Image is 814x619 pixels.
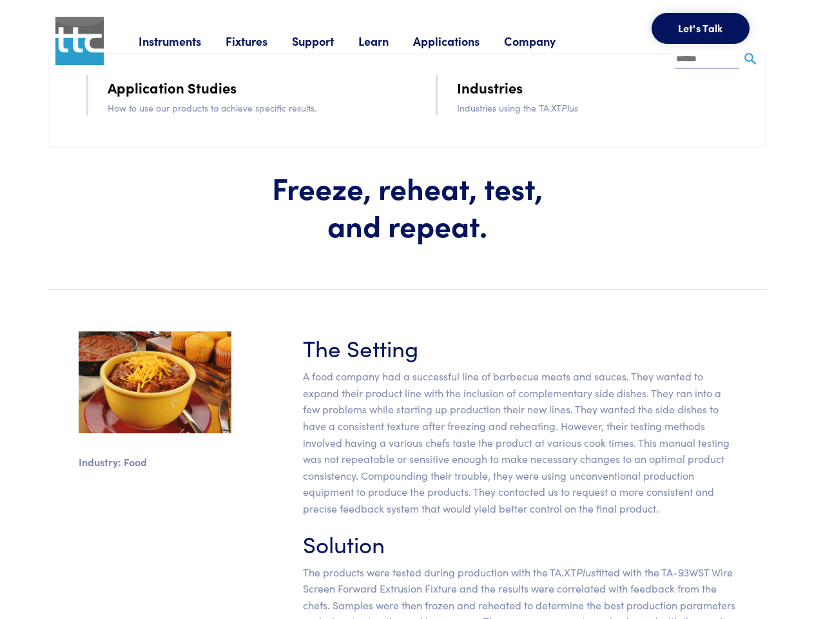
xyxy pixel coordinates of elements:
[504,33,580,49] a: Company
[303,331,736,363] h3: The Setting
[55,17,104,65] img: ttc_logo_1x1_v1.0.png
[292,33,358,49] a: Support
[226,33,292,49] a: Fixtures
[79,331,231,433] img: sidedishes.jpg
[358,33,413,49] a: Learn
[303,527,736,559] h3: Solution
[576,565,596,579] em: Plus
[108,76,237,99] a: Application Studies
[79,454,231,471] p: Industry: Food
[413,33,504,49] a: Applications
[108,101,400,115] p: How to use our products to achieve specific results.
[247,169,568,243] h1: Freeze, reheat, test, and repeat.
[457,76,523,99] a: Industries
[139,33,226,49] a: Instruments
[457,101,749,115] p: Industries using the TA.XT
[561,101,578,114] i: Plus
[303,368,736,516] p: A food company had a successful line of barbecue meats and sauces. They wanted to expand their pr...
[652,13,750,44] button: Let's Talk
